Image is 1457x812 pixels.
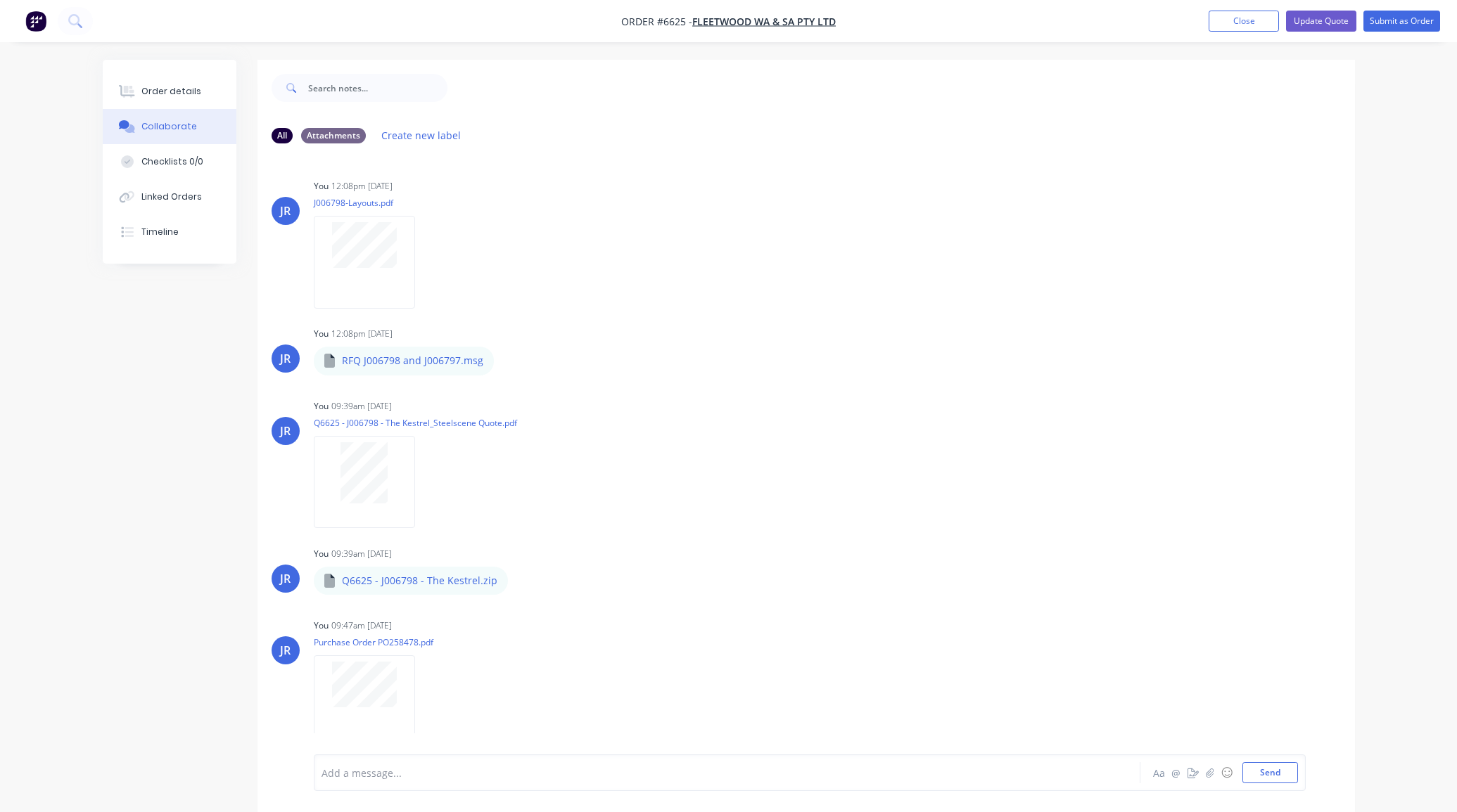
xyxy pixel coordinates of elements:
[331,619,392,632] div: 09:47am [DATE]
[141,120,197,133] div: Collaborate
[331,400,392,413] div: 09:39am [DATE]
[141,85,201,98] div: Order details
[1151,764,1168,781] button: Aa
[141,191,202,203] div: Linked Orders
[331,328,393,340] div: 12:08pm [DATE]
[1168,764,1185,781] button: @
[103,144,236,179] button: Checklists 0/0
[692,15,836,28] a: Fleetwood WA & SA Pty Ltd
[314,328,329,340] div: You
[314,619,329,632] div: You
[342,354,483,368] p: RFQ J006798 and J006797.msg
[280,423,291,439] div: JR
[314,548,329,560] div: You
[25,11,46,32] img: Factory
[141,155,203,168] div: Checklists 0/0
[103,179,236,214] button: Linked Orders
[1209,11,1279,32] button: Close
[301,128,366,143] div: Attachments
[314,180,329,193] div: You
[1363,11,1440,32] button: Submit as Order
[308,74,447,102] input: Search notes...
[331,548,392,560] div: 09:39am [DATE]
[103,214,236,250] button: Timeline
[280,350,291,367] div: JR
[1242,762,1298,783] button: Send
[280,202,291,219] div: JR
[314,197,429,209] p: J006798-Layouts.pdf
[1219,764,1235,781] button: ☺
[103,109,236,144] button: Collaborate
[342,574,497,588] p: Q6625 - J006798 - The Kestrel.zip
[103,74,236,109] button: Order details
[1286,11,1356,32] button: Update Quote
[621,15,692,28] span: Order #6625 -
[314,636,433,648] p: Purchase Order PO258478.pdf
[314,417,517,429] p: Q6625 - J006798 - The Kestrel_Steelscene Quote.pdf
[280,570,291,587] div: JR
[331,180,393,193] div: 12:08pm [DATE]
[280,642,291,659] div: JR
[272,128,293,143] div: All
[374,126,469,145] button: Create new label
[314,400,329,413] div: You
[141,226,179,238] div: Timeline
